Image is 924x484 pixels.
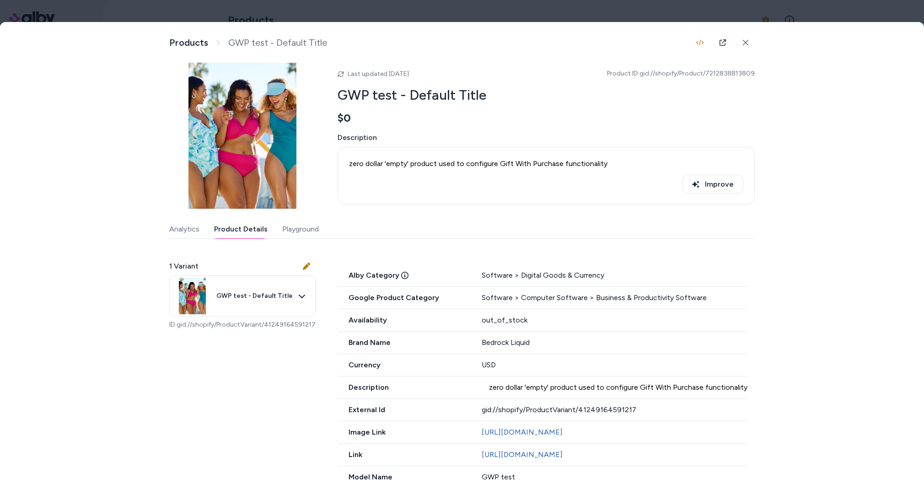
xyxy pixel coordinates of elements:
[607,69,755,78] span: Product ID: gid://shopify/Product/7212838813809
[482,450,563,459] a: [URL][DOMAIN_NAME]
[482,337,747,348] div: Bedrock Liquid
[216,292,293,300] span: GWP test - Default Title
[338,360,471,371] span: Currency
[482,270,747,281] div: Software > Digital Goods & Currency
[169,220,199,238] button: Analytics
[169,37,327,48] nav: breadcrumb
[348,70,409,78] span: Last updated [DATE]
[338,292,471,303] span: Google Product Category
[482,315,747,326] div: out_of_stock
[338,382,474,393] span: Description
[214,220,268,238] button: Product Details
[349,158,743,169] div: zero dollar 'empty' product used to configure Gift With Purchase functionality
[338,472,471,483] span: Model Name
[338,337,471,348] span: Brand Name
[489,382,747,393] div: zero dollar 'empty' product used to configure Gift With Purchase functionality
[338,270,471,281] span: Alby Category
[338,86,755,104] h2: GWP test - Default Title
[169,320,316,329] p: ID: gid://shopify/ProductVariant/41249164591217
[338,132,755,143] span: Description
[482,360,747,371] div: USD
[682,175,743,194] button: Improve
[338,449,471,460] span: Link
[169,63,316,209] img: Image_19fbd387-4f34-450f-91c5-6d453763f9df.png
[482,292,747,303] div: Software > Computer Software > Business & Productivity Software
[338,404,471,415] span: External Id
[482,404,747,415] div: gid://shopify/ProductVariant/41249164591217
[282,220,319,238] button: Playground
[169,261,199,272] span: 1 Variant
[169,275,316,317] button: GWP test - Default Title
[174,278,211,314] img: Image_19fbd387-4f34-450f-91c5-6d453763f9df.png
[338,427,471,438] span: Image Link
[482,428,563,436] a: [URL][DOMAIN_NAME]
[169,37,208,48] a: Products
[482,472,747,483] div: GWP test
[338,315,471,326] span: Availability
[228,37,327,48] span: GWP test - Default Title
[338,111,351,125] span: $0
